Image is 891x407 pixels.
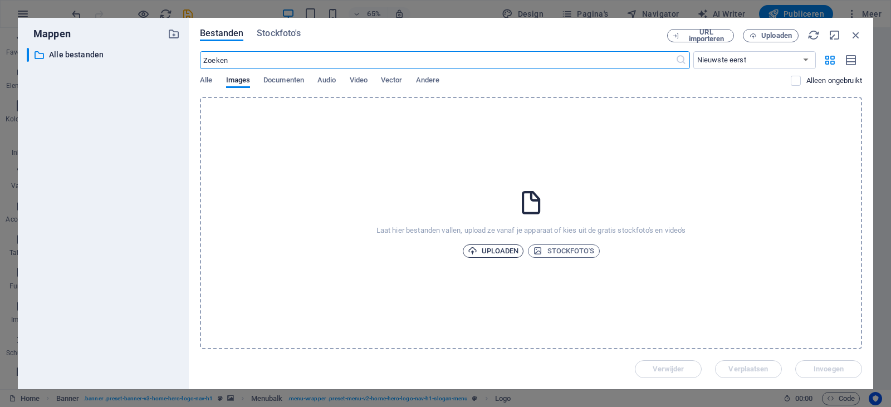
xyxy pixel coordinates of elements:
span: Andere [416,73,440,89]
button: URL importeren [667,29,734,42]
span: Uploaden [468,244,519,258]
input: Zoeken [200,51,675,69]
i: Nieuwe map aanmaken [168,28,180,40]
span: Alle [200,73,212,89]
span: Video [350,73,368,89]
i: Sluiten [850,29,862,41]
i: Minimaliseren [829,29,841,41]
span: Audio [317,73,336,89]
p: Laat alleen bestanden zien die nog niet op de website worden gebruikt. Bestanden die tijdens deze... [806,76,862,86]
p: Alle bestanden [49,48,159,61]
span: Stockfoto's [257,27,301,40]
span: Uploaden [761,32,792,39]
p: Mappen [27,27,71,41]
span: Images [226,73,251,89]
span: URL importeren [684,29,729,42]
div: ​ [27,48,29,62]
button: Uploaden [463,244,524,258]
button: Stockfoto's [528,244,599,258]
i: Opnieuw laden [807,29,820,41]
p: Laat hier bestanden vallen, upload ze vanaf je apparaat of kies uit de gratis stockfoto's en video's [376,225,686,236]
span: Vector [381,73,403,89]
span: Documenten [263,73,304,89]
span: Stockfoto's [533,244,594,258]
button: Uploaden [743,29,799,42]
span: Bestanden [200,27,243,40]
